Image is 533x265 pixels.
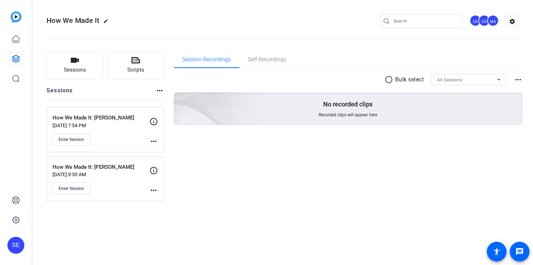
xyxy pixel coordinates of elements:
[103,19,112,27] mat-icon: edit
[323,100,373,109] p: No recorded clips
[478,15,491,27] ngx-avatar: Caroline Kissell
[53,134,90,146] button: Enter Session
[505,16,519,27] mat-icon: settings
[470,15,482,27] ngx-avatar: Shelby Eden
[53,172,149,177] p: [DATE] 9:30 AM
[47,16,100,25] span: How We Made It
[155,86,164,95] mat-icon: more_horiz
[393,17,457,25] input: Search
[487,15,500,27] ngx-avatar: Melissa Abe
[53,114,149,122] p: How We Made It: [PERSON_NAME]
[53,163,149,171] p: How We Made It: [PERSON_NAME]
[385,75,395,84] mat-icon: radio_button_unchecked
[470,15,481,26] div: SE
[395,75,424,84] p: Bulk select
[514,75,522,84] mat-icon: more_horiz
[47,51,103,79] button: Sessions
[319,112,377,118] span: Recorded clips will appear here
[127,66,144,74] span: Scripts
[437,78,462,82] span: All Sessions
[182,57,231,62] span: Session Recordings
[487,15,499,26] div: MA
[64,66,86,74] span: Sessions
[95,23,263,175] img: embarkstudio-empty-session.png
[59,137,84,142] span: Enter Session
[53,183,90,195] button: Enter Session
[149,137,158,146] mat-icon: more_horiz
[47,86,73,100] h2: Sessions
[59,186,84,191] span: Enter Session
[248,57,286,62] span: Self Recordings
[478,15,490,26] div: CK
[149,186,158,195] mat-icon: more_horiz
[515,247,524,256] mat-icon: message
[108,51,164,79] button: Scripts
[7,237,24,254] div: SE
[492,247,501,256] mat-icon: accessibility
[53,123,149,128] p: [DATE] 7:54 PM
[11,11,22,22] img: blue-gradient.svg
